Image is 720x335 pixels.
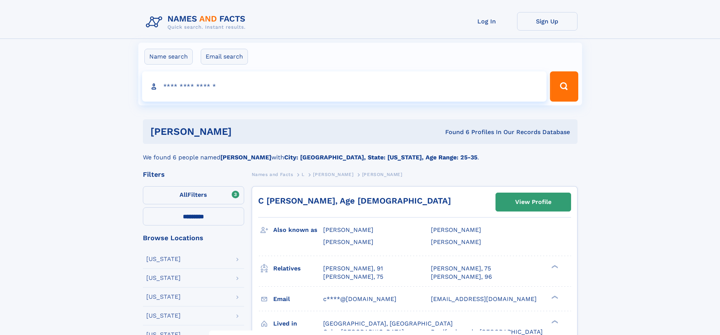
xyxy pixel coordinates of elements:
label: Email search [201,49,248,65]
div: [US_STATE] [146,256,181,262]
div: ❯ [550,295,559,299]
a: [PERSON_NAME], 75 [323,273,383,281]
img: Logo Names and Facts [143,12,252,32]
b: [PERSON_NAME] [220,154,271,161]
span: [PERSON_NAME] [431,226,481,233]
a: Names and Facts [252,170,293,179]
h3: Lived in [273,317,323,330]
a: L [302,170,305,179]
a: C [PERSON_NAME], Age [DEMOGRAPHIC_DATA] [258,196,451,205]
span: [PERSON_NAME] [313,172,353,177]
a: Log In [457,12,517,31]
span: [EMAIL_ADDRESS][DOMAIN_NAME] [431,295,537,303]
span: [PERSON_NAME] [431,238,481,245]
div: [US_STATE] [146,275,181,281]
label: Filters [143,186,244,204]
a: [PERSON_NAME] [313,170,353,179]
div: Found 6 Profiles In Our Records Database [338,128,570,136]
button: Search Button [550,71,578,102]
div: [US_STATE] [146,313,181,319]
span: All [180,191,187,198]
div: ❯ [550,264,559,269]
a: [PERSON_NAME], 96 [431,273,492,281]
div: [US_STATE] [146,294,181,300]
h3: Email [273,293,323,306]
a: [PERSON_NAME], 75 [431,264,491,273]
span: L [302,172,305,177]
a: [PERSON_NAME], 91 [323,264,383,273]
div: Browse Locations [143,235,244,241]
h3: Also known as [273,224,323,236]
div: ❯ [550,319,559,324]
div: View Profile [515,193,551,211]
h3: Relatives [273,262,323,275]
div: We found 6 people named with . [143,144,578,162]
label: Name search [144,49,193,65]
span: [PERSON_NAME] [323,226,373,233]
h1: [PERSON_NAME] [150,127,339,136]
div: Filters [143,171,244,178]
a: View Profile [496,193,571,211]
span: [GEOGRAPHIC_DATA], [GEOGRAPHIC_DATA] [323,320,453,327]
span: [PERSON_NAME] [362,172,403,177]
input: search input [142,71,547,102]
b: City: [GEOGRAPHIC_DATA], State: [US_STATE], Age Range: 25-35 [284,154,477,161]
span: [PERSON_NAME] [323,238,373,245]
a: Sign Up [517,12,578,31]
